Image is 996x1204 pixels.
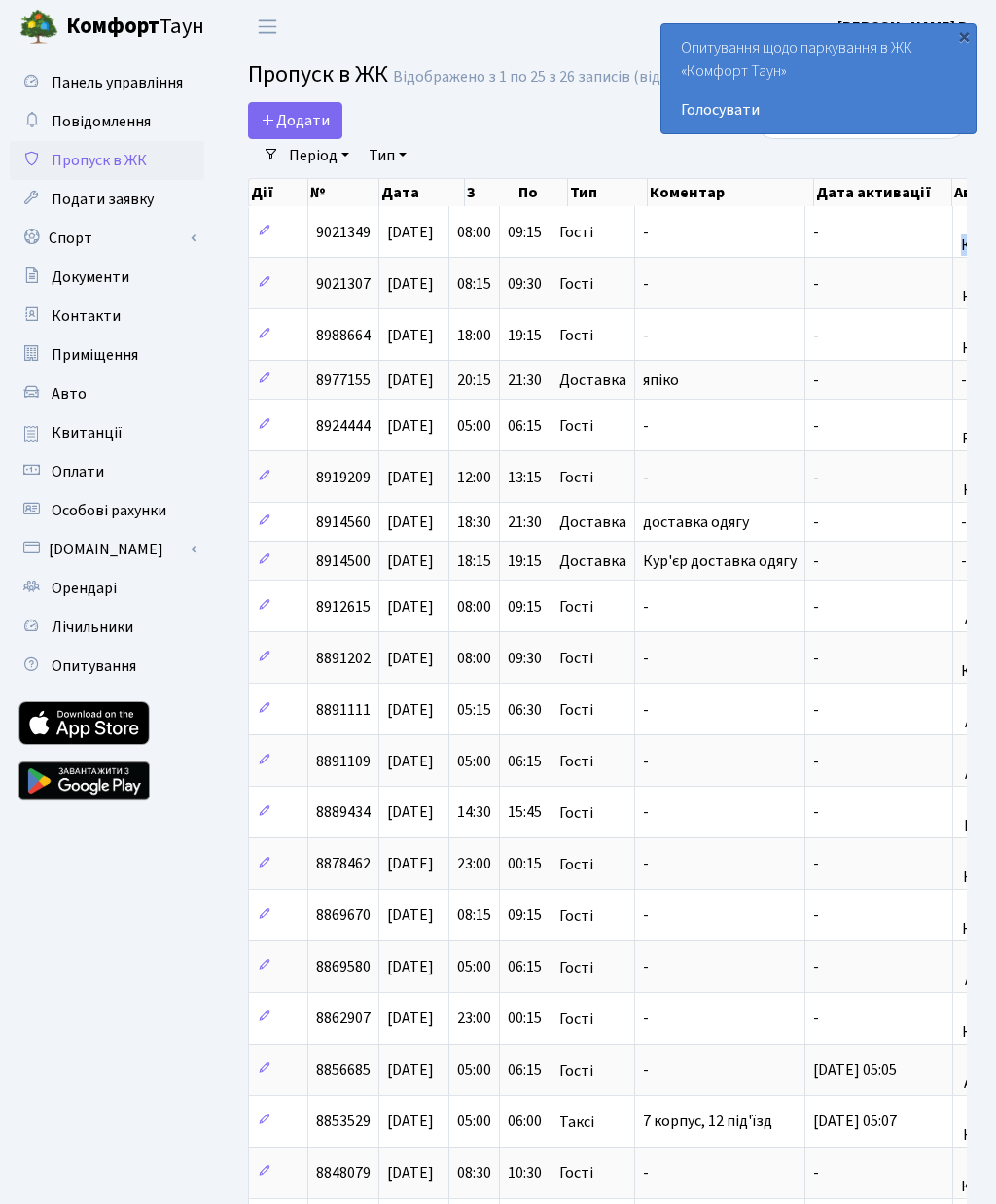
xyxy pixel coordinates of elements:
span: 8889434 [316,802,371,824]
span: 8862907 [316,1009,371,1030]
span: Гості [559,328,593,343]
span: 08:00 [457,648,491,669]
span: 09:30 [508,273,542,295]
span: - [643,1162,649,1184]
span: - [813,222,819,243]
span: Приміщення [52,344,138,366]
span: - [813,512,819,533]
a: Опитування [10,647,204,686]
span: [DATE] [387,415,434,437]
span: - [643,751,649,772]
span: - [813,957,819,978]
a: Документи [10,258,204,297]
a: Пропуск в ЖК [10,141,204,180]
span: - [813,370,819,391]
th: Дії [249,179,308,206]
span: 06:15 [508,415,542,437]
span: 8914500 [316,550,371,572]
div: × [954,26,974,46]
a: Приміщення [10,336,204,374]
a: Квитанції [10,413,204,452]
span: [DATE] [387,467,434,488]
span: - [813,273,819,295]
span: Опитування [52,655,136,677]
span: 14:30 [457,802,491,824]
span: Гості [559,418,593,434]
span: [DATE] [387,905,434,927]
span: 08:30 [457,1162,491,1184]
span: Гості [559,599,593,615]
a: Авто [10,374,204,413]
span: [DATE] [387,751,434,772]
span: Панель управління [52,72,183,93]
span: Документи [52,266,129,288]
th: Дата [379,179,466,206]
span: 18:30 [457,512,491,533]
span: Пропуск в ЖК [248,57,388,91]
span: Квитанції [52,422,123,443]
span: 05:00 [457,751,491,772]
span: 8914560 [316,512,371,533]
span: 8977155 [316,370,371,391]
span: [DATE] [387,1162,434,1184]
span: 8919209 [316,467,371,488]
span: - [813,1162,819,1184]
a: Тип [361,139,414,172]
span: Контакти [52,305,121,327]
span: [DATE] [387,325,434,346]
span: [DATE] [387,550,434,572]
span: Гості [559,857,593,872]
span: 7 корпус, 12 під'їзд [643,1112,772,1133]
span: 18:15 [457,550,491,572]
span: - [643,648,649,669]
span: Гості [559,1063,593,1079]
th: Тип [568,179,648,206]
span: [DATE] [387,1009,434,1030]
span: - [643,957,649,978]
span: Авто [52,383,87,405]
span: [DATE] 05:07 [813,1112,897,1133]
span: Гості [559,1011,593,1027]
span: - [643,596,649,618]
a: Період [281,139,357,172]
span: 8912615 [316,596,371,618]
span: [DATE] [387,273,434,295]
span: - [643,1009,649,1030]
span: - [643,273,649,295]
span: Таксі [559,1115,594,1130]
span: 09:30 [508,648,542,669]
a: Подати заявку [10,180,204,219]
span: [DATE] [387,512,434,533]
span: - [813,415,819,437]
span: [DATE] [387,1112,434,1133]
span: 8891109 [316,751,371,772]
span: Гості [559,276,593,292]
span: 06:00 [508,1112,542,1133]
span: 20:15 [457,370,491,391]
span: Гості [559,470,593,485]
span: - [643,1060,649,1081]
span: [DATE] [387,854,434,875]
span: - [961,370,967,391]
span: 06:15 [508,751,542,772]
span: [DATE] [387,1060,434,1081]
a: Лічильники [10,608,204,647]
a: Панель управління [10,63,204,102]
span: Гості [559,754,593,769]
span: Доставка [559,553,626,569]
span: - [961,512,967,533]
img: logo.png [19,8,58,47]
span: Додати [261,110,330,131]
a: Голосувати [681,98,956,122]
span: Гості [559,805,593,821]
span: 23:00 [457,1009,491,1030]
span: Особові рахунки [52,500,166,521]
span: 21:30 [508,512,542,533]
span: - [813,802,819,824]
a: Контакти [10,297,204,336]
b: Комфорт [66,11,160,42]
span: 09:15 [508,596,542,618]
a: Орендарі [10,569,204,608]
div: Опитування щодо паркування в ЖК «Комфорт Таун» [661,24,976,133]
span: 06:30 [508,699,542,721]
